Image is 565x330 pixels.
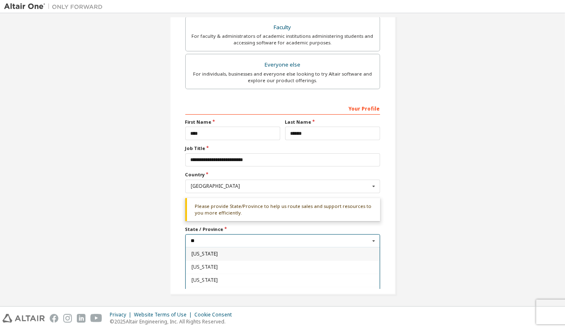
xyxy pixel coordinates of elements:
[110,312,134,318] div: Privacy
[63,314,72,323] img: instagram.svg
[191,33,375,46] div: For faculty & administrators of academic institutions administering students and accessing softwa...
[185,119,280,125] label: First Name
[191,71,375,84] div: For individuals, businesses and everyone else looking to try Altair software and explore our prod...
[134,312,194,318] div: Website Terms of Use
[191,184,370,189] div: [GEOGRAPHIC_DATA]
[90,314,102,323] img: youtube.svg
[191,59,375,71] div: Everyone else
[285,119,380,125] label: Last Name
[194,312,237,318] div: Cookie Consent
[191,265,374,270] span: [US_STATE]
[185,102,380,115] div: Your Profile
[185,198,380,222] div: Please provide State/Province to help us route sales and support resources to you more efficiently.
[4,2,107,11] img: Altair One
[185,145,380,152] label: Job Title
[191,252,374,256] span: [US_STATE]
[110,318,237,325] p: © 2025 Altair Engineering, Inc. All Rights Reserved.
[191,22,375,33] div: Faculty
[185,226,380,233] label: State / Province
[185,171,380,178] label: Country
[77,314,85,323] img: linkedin.svg
[191,278,374,283] span: [US_STATE]
[2,314,45,323] img: altair_logo.svg
[50,314,58,323] img: facebook.svg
